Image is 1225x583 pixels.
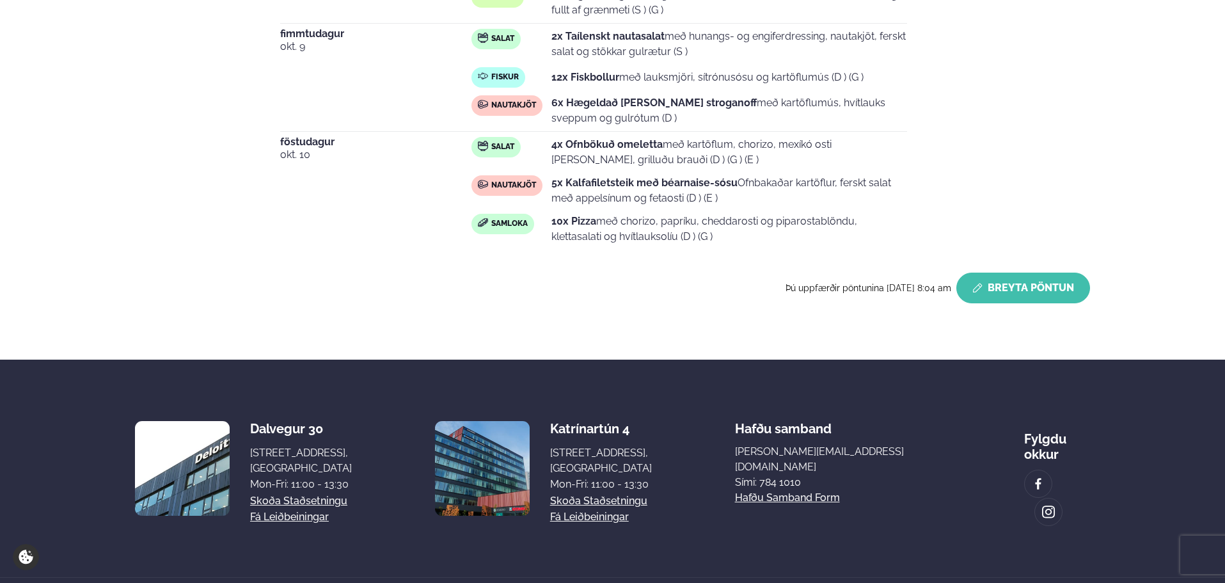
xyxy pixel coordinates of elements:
a: Fá leiðbeiningar [550,509,629,525]
img: beef.svg [478,99,488,109]
img: image alt [1031,477,1045,491]
img: image alt [435,421,530,516]
span: okt. 10 [280,147,471,163]
span: Hafðu samband [735,411,832,436]
span: Nautakjöt [491,180,536,191]
span: fimmtudagur [280,29,471,39]
a: Skoða staðsetningu [250,493,347,509]
a: Hafðu samband form [735,490,840,506]
a: Skoða staðsetningu [550,493,647,509]
strong: 5x Kalfafiletsteik með béarnaise-sósu [551,177,738,189]
p: með kartöflum, chorizo, mexíkó osti [PERSON_NAME], grilluðu brauði (D ) (G ) (E ) [551,137,907,168]
div: Fylgdu okkur [1024,421,1090,462]
span: Þú uppfærðir pöntunina [DATE] 8:04 am [786,283,951,293]
button: Breyta Pöntun [956,273,1090,303]
div: [STREET_ADDRESS], [GEOGRAPHIC_DATA] [550,445,652,476]
a: [PERSON_NAME][EMAIL_ADDRESS][DOMAIN_NAME] [735,444,941,475]
strong: 6x Hægeldað [PERSON_NAME] stroganoff [551,97,757,109]
div: Mon-Fri: 11:00 - 13:30 [550,477,652,492]
span: Nautakjöt [491,100,536,111]
span: Salat [491,142,514,152]
p: með kartöflumús, hvítlauks sveppum og gulrótum (D ) [551,95,907,126]
a: image alt [1035,499,1062,525]
strong: 12x Fiskbollur [551,71,619,83]
span: Samloka [491,219,528,229]
img: image alt [1041,505,1055,520]
strong: 2x Taílenskt nautasalat [551,30,665,42]
img: salad.svg [478,141,488,151]
div: Mon-Fri: 11:00 - 13:30 [250,477,352,492]
a: Cookie settings [13,544,39,570]
span: okt. 9 [280,39,471,54]
img: salad.svg [478,33,488,43]
span: Fiskur [491,72,519,83]
span: Salat [491,34,514,44]
img: fish.svg [478,71,488,81]
img: beef.svg [478,179,488,189]
strong: 10x Pizza [551,215,596,227]
a: Fá leiðbeiningar [250,509,329,525]
p: með chorizo, papríku, cheddarosti og piparostablöndu, klettasalati og hvítlauksolíu (D ) (G ) [551,214,907,244]
p: með lauksmjöri, sítrónusósu og kartöflumús (D ) (G ) [551,70,864,85]
span: föstudagur [280,137,471,147]
a: image alt [1025,470,1052,497]
img: sandwich-new-16px.svg [478,218,488,227]
div: Dalvegur 30 [250,421,352,436]
div: Katrínartún 4 [550,421,652,436]
div: [STREET_ADDRESS], [GEOGRAPHIC_DATA] [250,445,352,476]
p: Sími: 784 1010 [735,475,941,490]
strong: 4x Ofnbökuð omeletta [551,138,663,150]
p: Ofnbakaðar kartöflur, ferskt salat með appelsínum og fetaosti (D ) (E ) [551,175,907,206]
p: með hunangs- og engiferdressing, nautakjöt, ferskt salat og stökkar gulrætur (S ) [551,29,907,60]
img: image alt [135,421,230,516]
